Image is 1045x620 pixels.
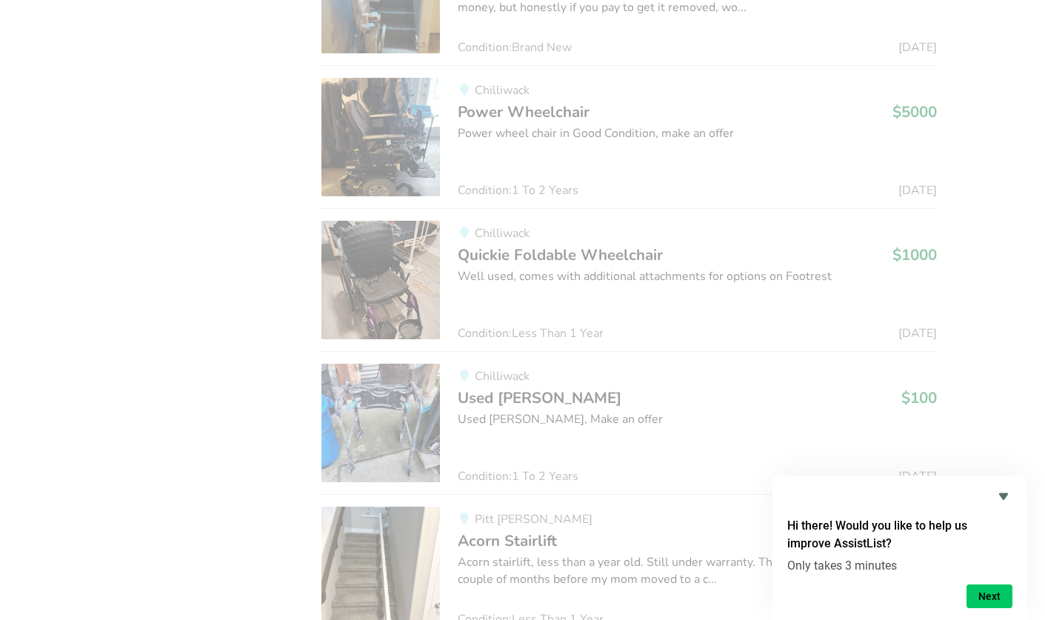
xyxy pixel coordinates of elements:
[787,559,1012,573] p: Only takes 3 minutes
[995,487,1012,505] button: Hide survey
[458,554,937,588] div: Acorn stairlift, less than a year old. Still under warranty. The stairlift was used only for a co...
[458,268,937,285] div: Well used, comes with additional attachments for options on Footrest
[475,511,592,527] span: Pitt [PERSON_NAME]
[898,470,937,482] span: [DATE]
[321,364,440,482] img: mobility-used walker
[321,65,937,208] a: mobility-power wheelchairChilliwackPower Wheelchair$5000Power wheel chair in Good Condition, make...
[787,487,1012,608] div: Hi there! Would you like to help us improve AssistList?
[321,208,937,351] a: mobility-quickie foldable wheelchairChilliwackQuickie Foldable Wheelchair$1000Well used, comes wi...
[458,387,621,408] span: Used [PERSON_NAME]
[321,78,440,196] img: mobility-power wheelchair
[898,327,937,339] span: [DATE]
[892,245,937,264] h3: $1000
[787,517,1012,553] h2: Hi there! Would you like to help us improve AssistList?
[321,351,937,494] a: mobility-used walkerChilliwackUsed [PERSON_NAME]$100Used [PERSON_NAME], Make an offerCondition:1 ...
[475,225,530,241] span: Chilliwack
[898,184,937,196] span: [DATE]
[458,125,937,142] div: Power wheel chair in Good Condition, make an offer
[475,368,530,384] span: Chilliwack
[892,102,937,121] h3: $5000
[321,221,440,339] img: mobility-quickie foldable wheelchair
[458,327,604,339] span: Condition: Less Than 1 Year
[966,584,1012,608] button: Next question
[458,244,663,265] span: Quickie Foldable Wheelchair
[458,411,937,428] div: Used [PERSON_NAME], Make an offer
[458,530,557,551] span: Acorn Stairlift
[458,184,578,196] span: Condition: 1 To 2 Years
[458,41,572,53] span: Condition: Brand New
[901,388,937,407] h3: $100
[475,82,530,99] span: Chilliwack
[898,41,937,53] span: [DATE]
[458,101,590,122] span: Power Wheelchair
[458,470,578,482] span: Condition: 1 To 2 Years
